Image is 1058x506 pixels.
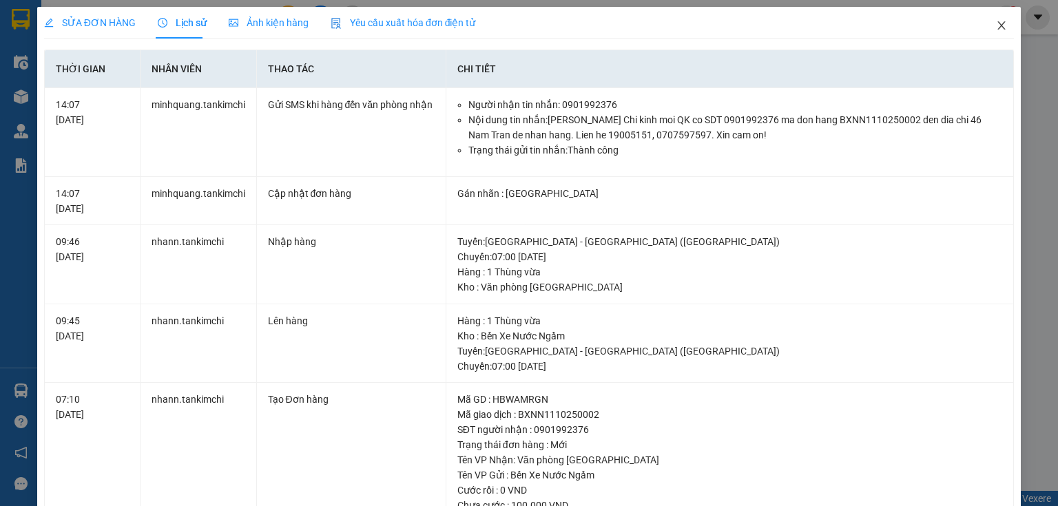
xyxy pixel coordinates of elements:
[457,407,1002,422] div: Mã giao dịch : BXNN1110250002
[982,7,1021,45] button: Close
[331,17,476,28] span: Yêu cầu xuất hóa đơn điện tử
[56,313,129,344] div: 09:45 [DATE]
[331,18,342,29] img: icon
[44,18,54,28] span: edit
[141,50,257,88] th: Nhân viên
[44,17,136,28] span: SỬA ĐƠN HÀNG
[141,304,257,383] td: nhann.tankimchi
[457,328,1002,344] div: Kho : Bến Xe Nước Ngầm
[457,483,1002,498] div: Cước rồi : 0 VND
[457,313,1002,328] div: Hàng : 1 Thùng vừa
[141,177,257,226] td: minhquang.tankimchi
[45,50,141,88] th: Thời gian
[158,17,207,28] span: Lịch sử
[229,18,238,28] span: picture
[457,344,1002,374] div: Tuyến : [GEOGRAPHIC_DATA] - [GEOGRAPHIC_DATA] ([GEOGRAPHIC_DATA]) Chuyến: 07:00 [DATE]
[457,234,1002,264] div: Tuyến : [GEOGRAPHIC_DATA] - [GEOGRAPHIC_DATA] ([GEOGRAPHIC_DATA]) Chuyến: 07:00 [DATE]
[268,234,435,249] div: Nhập hàng
[268,313,435,328] div: Lên hàng
[268,392,435,407] div: Tạo Đơn hàng
[268,186,435,201] div: Cập nhật đơn hàng
[446,50,1014,88] th: Chi tiết
[268,97,435,112] div: Gửi SMS khi hàng đến văn phòng nhận
[141,225,257,304] td: nhann.tankimchi
[56,186,129,216] div: 14:07 [DATE]
[457,437,1002,452] div: Trạng thái đơn hàng : Mới
[141,88,257,177] td: minhquang.tankimchi
[457,186,1002,201] div: Gán nhãn : [GEOGRAPHIC_DATA]
[257,50,446,88] th: Thao tác
[457,467,1002,483] div: Tên VP Gửi : Bến Xe Nước Ngầm
[468,97,1002,112] li: Người nhận tin nhắn: 0901992376
[457,280,1002,295] div: Kho : Văn phòng [GEOGRAPHIC_DATA]
[158,18,167,28] span: clock-circle
[457,452,1002,467] div: Tên VP Nhận: Văn phòng [GEOGRAPHIC_DATA]
[56,97,129,127] div: 14:07 [DATE]
[468,143,1002,158] li: Trạng thái gửi tin nhắn: Thành công
[457,422,1002,437] div: SĐT người nhận : 0901992376
[457,264,1002,280] div: Hàng : 1 Thùng vừa
[457,392,1002,407] div: Mã GD : HBWAMRGN
[468,112,1002,143] li: Nội dung tin nhắn: [PERSON_NAME] Chi kinh moi QK co SDT 0901992376 ma don hang BXNN1110250002 den...
[229,17,309,28] span: Ảnh kiện hàng
[56,234,129,264] div: 09:46 [DATE]
[996,20,1007,31] span: close
[56,392,129,422] div: 07:10 [DATE]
